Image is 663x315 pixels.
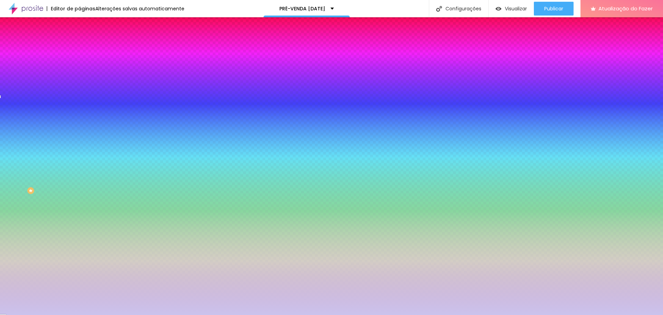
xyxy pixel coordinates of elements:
font: Publicar [544,5,563,12]
button: Visualizar [489,2,534,16]
font: Configurações [445,5,481,12]
font: Atualização do Fazer [598,5,653,12]
font: PRÉ-VENDA [DATE] [279,5,325,12]
img: view-1.svg [496,6,501,12]
font: Editor de páginas [51,5,95,12]
img: Ícone [436,6,442,12]
button: Publicar [534,2,574,16]
font: Visualizar [505,5,527,12]
font: Alterações salvas automaticamente [95,5,184,12]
